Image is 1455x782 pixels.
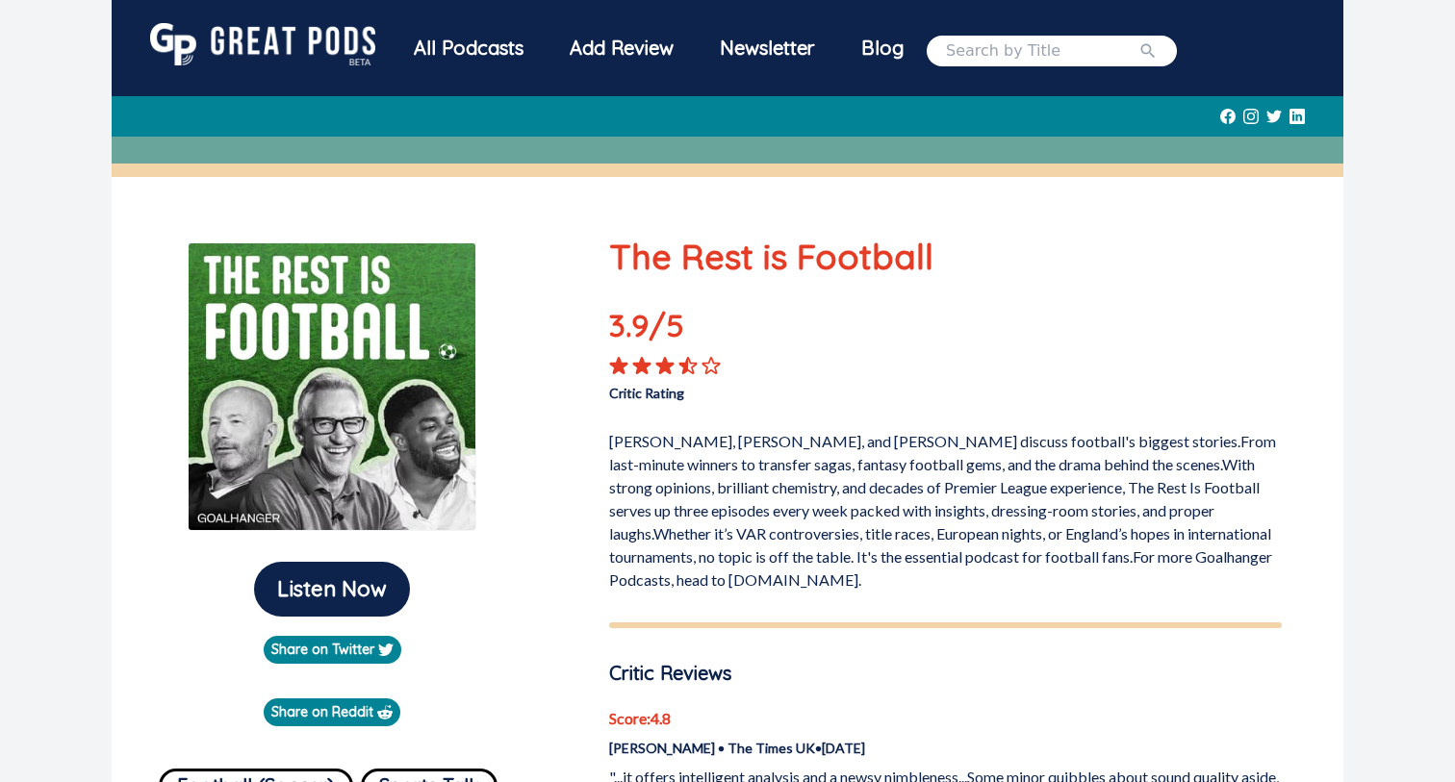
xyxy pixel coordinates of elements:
[391,23,547,73] div: All Podcasts
[946,39,1138,63] input: Search by Title
[609,738,1282,758] p: [PERSON_NAME] • The Times UK • [DATE]
[697,23,838,73] div: Newsletter
[254,562,410,617] button: Listen Now
[609,302,744,356] p: 3.9 /5
[547,23,697,73] a: Add Review
[609,659,1282,688] p: Critic Reviews
[838,23,927,73] a: Blog
[609,231,1282,283] p: The Rest is Football
[188,242,476,531] img: The Rest is Football
[391,23,547,78] a: All Podcasts
[697,23,838,78] a: Newsletter
[609,707,1282,730] p: Score: 4.8
[609,375,945,403] p: Critic Rating
[609,422,1282,592] p: [PERSON_NAME], [PERSON_NAME], and [PERSON_NAME] discuss football's biggest stories.From last-minu...
[264,698,400,726] a: Share on Reddit
[150,23,375,65] img: GreatPods
[264,636,401,664] a: Share on Twitter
